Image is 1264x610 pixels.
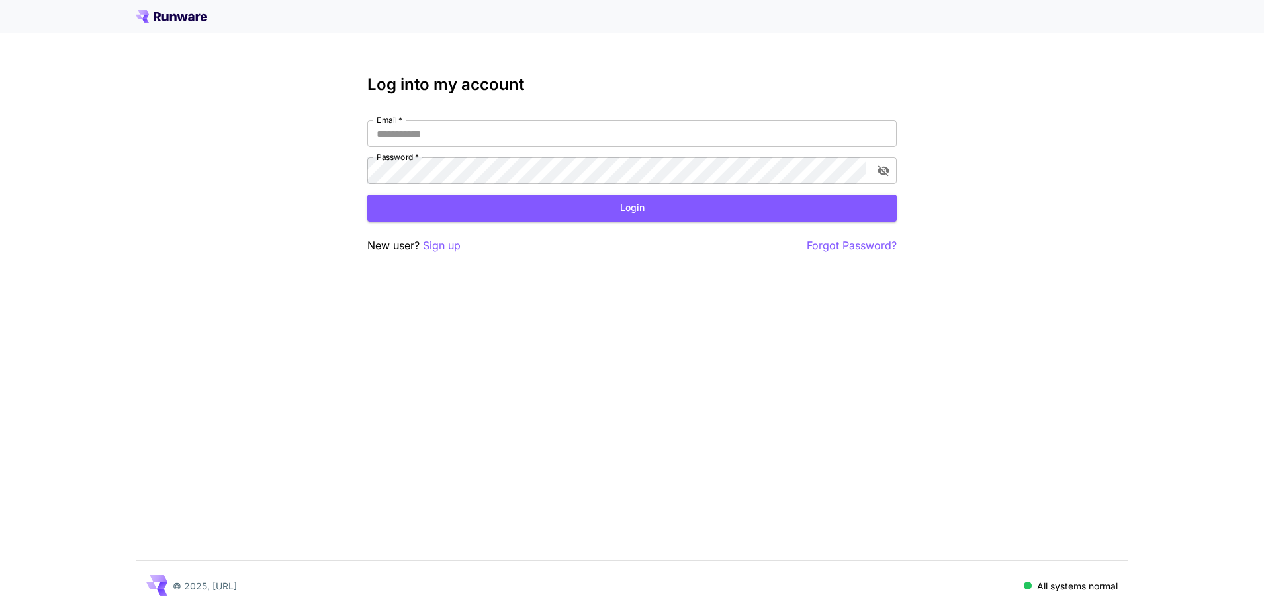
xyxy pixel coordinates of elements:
[377,152,419,163] label: Password
[367,75,897,94] h3: Log into my account
[423,238,461,254] button: Sign up
[1037,579,1118,593] p: All systems normal
[367,195,897,222] button: Login
[807,238,897,254] button: Forgot Password?
[173,579,237,593] p: © 2025, [URL]
[872,159,895,183] button: toggle password visibility
[367,238,461,254] p: New user?
[377,114,402,126] label: Email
